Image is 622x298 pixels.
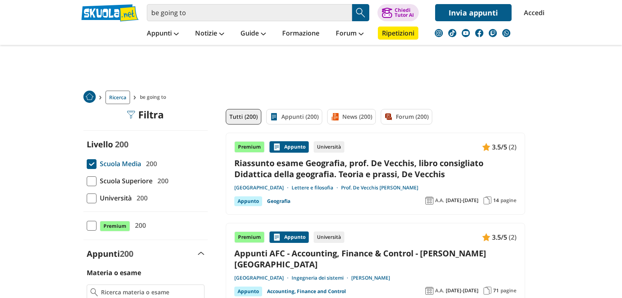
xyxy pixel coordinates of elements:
a: Appunti (200) [266,109,322,125]
div: Appunto [269,231,309,243]
a: [GEOGRAPHIC_DATA] [234,275,292,281]
span: pagine [501,287,516,294]
span: [DATE]-[DATE] [446,197,478,204]
span: 200 [120,248,133,259]
a: Ingegneria dei sistemi [292,275,351,281]
a: Home [83,91,96,104]
label: Appunti [87,248,133,259]
div: Appunto [234,287,262,296]
img: tiktok [448,29,456,37]
div: Premium [234,141,265,153]
img: Appunti contenuto [482,233,490,241]
span: (2) [509,232,516,242]
a: Invia appunti [435,4,512,21]
a: Appunti AFC - Accounting, Finance & Control - [PERSON_NAME][GEOGRAPHIC_DATA] [234,248,516,270]
span: (2) [509,142,516,152]
a: Riassunto esame Geografia, prof. De Vecchis, libro consigliato Didattica della geografia. Teoria ... [234,158,516,180]
img: Anno accademico [425,196,433,205]
img: youtube [462,29,470,37]
img: instagram [435,29,443,37]
div: Appunto [234,196,262,206]
a: Guide [238,27,268,41]
a: Geografia [267,196,290,206]
div: Premium [234,231,265,243]
a: Lettere e filosofia [292,185,341,191]
input: Cerca appunti, riassunti o versioni [147,4,352,21]
a: Ricerca [106,91,130,104]
span: [DATE]-[DATE] [446,287,478,294]
a: News (200) [327,109,376,125]
a: Notizie [193,27,226,41]
span: 200 [132,220,146,231]
a: [PERSON_NAME] [351,275,390,281]
img: twitch [489,29,497,37]
img: Appunti contenuto [273,233,281,241]
img: Cerca appunti, riassunti o versioni [355,7,367,19]
button: Search Button [352,4,369,21]
img: Filtra filtri mobile [127,111,135,119]
img: Anno accademico [425,287,433,295]
div: Università [314,231,344,243]
img: facebook [475,29,483,37]
span: 3.5/5 [492,232,507,242]
span: 200 [154,176,168,186]
a: Appunti [145,27,181,41]
span: Università [97,193,132,203]
a: Tutti (200) [226,109,261,125]
div: Chiedi Tutor AI [395,8,414,18]
img: Pagine [483,196,492,205]
img: WhatsApp [502,29,510,37]
a: [GEOGRAPHIC_DATA] [234,185,292,191]
span: 14 [493,197,499,204]
span: 3.5/5 [492,142,507,152]
span: 71 [493,287,499,294]
a: Ripetizioni [378,27,418,40]
span: 200 [143,158,157,169]
img: Home [83,91,96,103]
input: Ricerca materia o esame [101,288,200,296]
a: Prof. De Vecchis [PERSON_NAME] [341,185,418,191]
img: Appunti filtro contenuto [270,113,278,121]
span: pagine [501,197,516,204]
span: Scuola Media [97,158,141,169]
img: Ricerca materia o esame [90,288,98,296]
a: Accounting, Finance and Control [267,287,346,296]
a: Forum (200) [381,109,432,125]
label: Livello [87,139,113,150]
img: Appunti contenuto [482,143,490,151]
span: 200 [133,193,148,203]
a: Formazione [280,27,321,41]
div: Università [314,141,344,153]
span: be going to [140,91,169,104]
img: Appunti contenuto [273,143,281,151]
a: Accedi [524,4,541,21]
span: Scuola Superiore [97,176,153,186]
img: Forum filtro contenuto [384,113,393,121]
div: Filtra [127,109,164,120]
div: Appunto [269,141,309,153]
span: A.A. [435,287,444,294]
label: Materia o esame [87,268,141,277]
span: A.A. [435,197,444,204]
img: Pagine [483,287,492,295]
span: Premium [100,221,130,231]
a: Forum [334,27,366,41]
button: ChiediTutor AI [377,4,419,21]
img: Apri e chiudi sezione [198,252,204,255]
img: News filtro contenuto [331,113,339,121]
span: 200 [115,139,128,150]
